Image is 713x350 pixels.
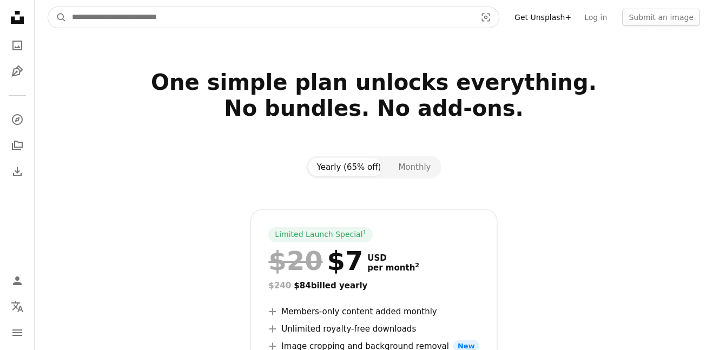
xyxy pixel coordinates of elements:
a: Log in / Sign up [6,270,28,292]
button: Yearly (65% off) [308,158,390,176]
span: per month [367,263,419,273]
button: Submit an image [622,9,700,26]
a: Home — Unsplash [6,6,28,30]
button: Menu [6,322,28,344]
button: Language [6,296,28,318]
sup: 1 [363,229,367,235]
h2: One simple plan unlocks everything. No bundles. No add-ons. [48,69,700,147]
button: Visual search [473,7,499,28]
button: Monthly [389,158,439,176]
a: 2 [413,263,421,273]
a: Photos [6,35,28,56]
a: Get Unsplash+ [508,9,578,26]
span: $20 [268,247,322,275]
span: $240 [268,281,291,290]
li: Members-only content added monthly [268,305,479,318]
li: Unlimited royalty-free downloads [268,322,479,335]
a: 1 [361,229,369,240]
a: Illustrations [6,61,28,82]
form: Find visuals sitewide [48,6,499,28]
a: Download History [6,161,28,182]
a: Explore [6,109,28,130]
div: $84 billed yearly [268,279,479,292]
a: Collections [6,135,28,156]
div: Limited Launch Special [268,227,373,242]
button: Search Unsplash [48,7,67,28]
div: $7 [268,247,363,275]
sup: 2 [415,262,419,269]
span: USD [367,253,419,263]
a: Log in [578,9,613,26]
